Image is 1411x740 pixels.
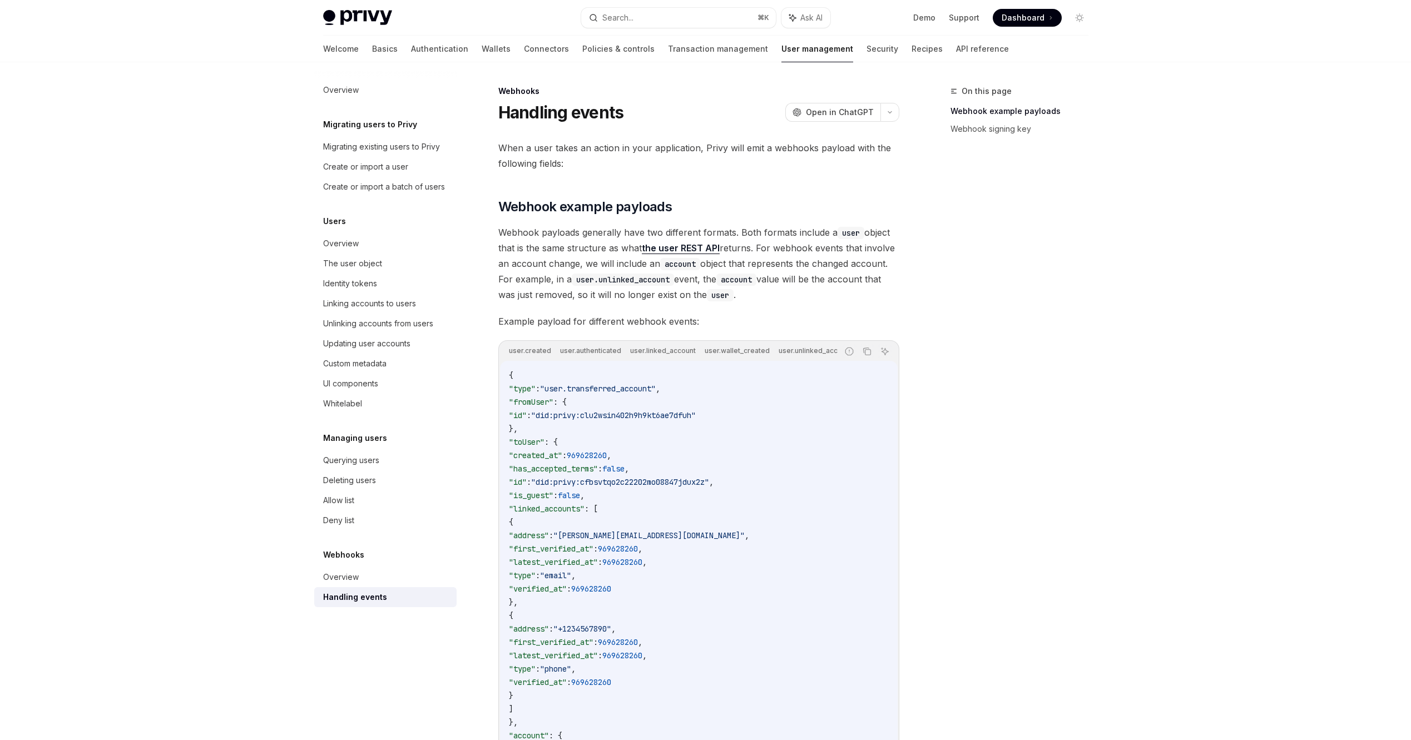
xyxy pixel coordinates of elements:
[878,344,892,359] button: Ask AI
[509,464,598,474] span: "has_accepted_terms"
[323,180,445,193] div: Create or import a batch of users
[314,510,457,530] a: Deny list
[509,664,536,674] span: "type"
[567,450,607,460] span: 969628260
[549,530,553,540] span: :
[602,464,625,474] span: false
[509,517,513,527] span: {
[509,624,549,634] span: "address"
[323,494,354,507] div: Allow list
[656,384,660,394] span: ,
[509,557,598,567] span: "latest_verified_at"
[323,36,359,62] a: Welcome
[593,544,598,554] span: :
[625,464,629,474] span: ,
[950,102,1097,120] a: Webhook example payloads
[509,530,549,540] span: "address"
[314,234,457,254] a: Overview
[842,344,856,359] button: Report incorrect code
[323,377,378,390] div: UI components
[509,637,593,647] span: "first_verified_at"
[314,80,457,100] a: Overview
[509,691,513,701] span: }
[912,36,943,62] a: Recipes
[598,464,602,474] span: :
[372,36,398,62] a: Basics
[540,570,571,580] span: "email"
[509,717,518,727] span: },
[527,477,531,487] span: :
[323,10,392,26] img: light logo
[642,557,647,567] span: ,
[323,277,377,290] div: Identity tokens
[314,137,457,157] a: Migrating existing users to Privy
[323,474,376,487] div: Deleting users
[544,437,558,447] span: : {
[323,83,359,97] div: Overview
[627,344,699,357] div: user.linked_account
[509,704,513,714] span: ]
[1071,9,1088,27] button: Toggle dark mode
[509,437,544,447] span: "toUser"
[549,624,553,634] span: :
[509,677,567,687] span: "verified_at"
[598,557,602,567] span: :
[506,344,555,357] div: user.created
[509,410,527,420] span: "id"
[314,470,457,490] a: Deleting users
[323,397,362,410] div: Whitelabel
[509,397,553,407] span: "fromUser"
[323,257,382,270] div: The user object
[323,237,359,250] div: Overview
[716,274,756,286] code: account
[411,36,468,62] a: Authentication
[498,314,899,329] span: Example payload for different webhook events:
[567,677,571,687] span: :
[323,357,387,370] div: Custom metadata
[582,36,655,62] a: Policies & controls
[314,334,457,354] a: Updating user accounts
[509,450,562,460] span: "created_at"
[602,11,633,24] div: Search...
[509,384,536,394] span: "type"
[745,530,749,540] span: ,
[993,9,1062,27] a: Dashboard
[323,570,359,584] div: Overview
[580,490,585,500] span: ,
[314,394,457,414] a: Whitelabel
[314,314,457,334] a: Unlinking accounts from users
[585,504,598,514] span: : [
[323,454,379,467] div: Querying users
[509,504,585,514] span: "linked_accounts"
[598,544,638,554] span: 969628260
[956,36,1009,62] a: API reference
[602,650,642,660] span: 969628260
[498,198,672,216] span: Webhook example payloads
[913,12,935,23] a: Demo
[962,85,1012,98] span: On this page
[642,650,647,660] span: ,
[482,36,511,62] a: Wallets
[509,424,518,434] span: },
[571,664,576,674] span: ,
[314,294,457,314] a: Linking accounts to users
[509,477,527,487] span: "id"
[638,544,642,554] span: ,
[949,12,979,23] a: Support
[323,215,346,228] h5: Users
[950,120,1097,138] a: Webhook signing key
[781,36,853,62] a: User management
[314,274,457,294] a: Identity tokens
[785,103,880,122] button: Open in ChatGPT
[607,450,611,460] span: ,
[314,587,457,607] a: Handling events
[323,297,416,310] div: Linking accounts to users
[838,227,864,239] code: user
[536,384,540,394] span: :
[800,12,823,23] span: Ask AI
[557,344,625,357] div: user.authenticated
[314,490,457,510] a: Allow list
[1002,12,1044,23] span: Dashboard
[509,650,598,660] span: "latest_verified_at"
[536,664,540,674] span: :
